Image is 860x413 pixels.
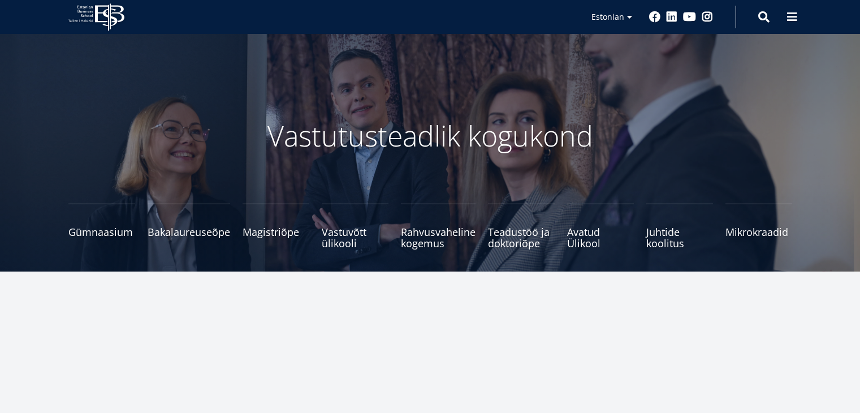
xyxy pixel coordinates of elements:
a: Facebook [649,11,660,23]
span: Vastuvõtt ülikooli [322,226,388,249]
p: Vastutusteadlik kogukond [131,119,730,153]
a: Rahvusvaheline kogemus [401,204,476,249]
a: Gümnaasium [68,204,135,249]
a: Youtube [683,11,696,23]
a: Juhtide koolitus [646,204,713,249]
span: Bakalaureuseõpe [148,226,230,238]
span: Teadustöö ja doktoriõpe [488,226,555,249]
a: Mikrokraadid [725,204,792,249]
a: Instagram [702,11,713,23]
span: Magistriõpe [243,226,309,238]
a: Bakalaureuseõpe [148,204,230,249]
span: Rahvusvaheline kogemus [401,226,476,249]
span: Gümnaasium [68,226,135,238]
a: Avatud Ülikool [567,204,634,249]
a: Linkedin [666,11,677,23]
a: Magistriõpe [243,204,309,249]
span: Juhtide koolitus [646,226,713,249]
span: Avatud Ülikool [567,226,634,249]
span: Mikrokraadid [725,226,792,238]
a: Teadustöö ja doktoriõpe [488,204,555,249]
a: Vastuvõtt ülikooli [322,204,388,249]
